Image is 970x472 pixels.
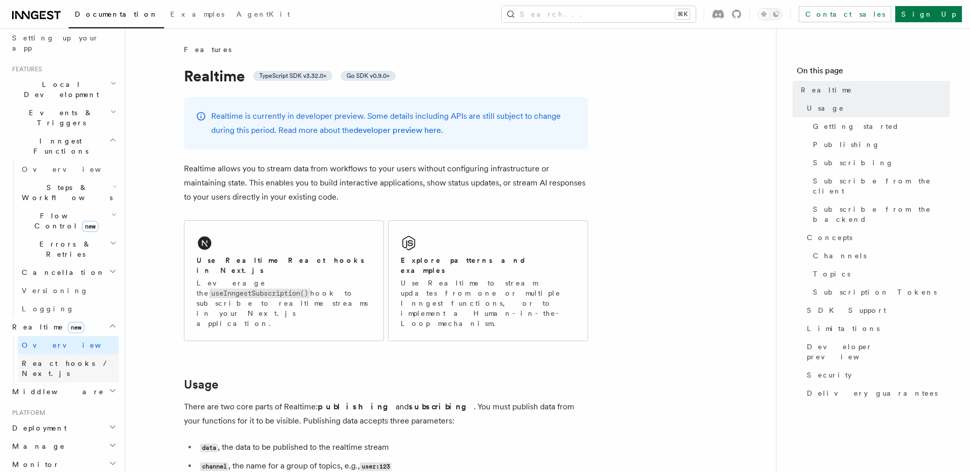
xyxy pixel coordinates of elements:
[807,370,852,380] span: Security
[801,85,852,95] span: Realtime
[8,441,65,451] span: Manage
[813,121,899,131] span: Getting started
[184,220,384,341] a: Use Realtime React hooks in Next.jsLeverage theuseInngestSubscription()hook to subscribe to realt...
[809,247,950,265] a: Channels
[8,423,67,433] span: Deployment
[8,29,119,57] a: Setting up your app
[259,72,326,80] span: TypeScript SDK v3.32.0+
[8,318,119,336] button: Realtimenew
[184,67,588,85] h1: Realtime
[807,323,880,334] span: Limitations
[803,228,950,247] a: Concepts
[197,278,371,328] p: Leverage the hook to subscribe to realtime streams in your Next.js application.
[22,165,126,173] span: Overview
[8,136,109,156] span: Inngest Functions
[18,211,111,231] span: Flow Control
[809,265,950,283] a: Topics
[8,79,110,100] span: Local Development
[807,232,852,243] span: Concepts
[803,384,950,402] a: Delivery guarantees
[809,117,950,135] a: Getting started
[8,336,119,383] div: Realtimenew
[8,437,119,455] button: Manage
[8,387,104,397] span: Middleware
[18,300,119,318] a: Logging
[807,388,938,398] span: Delivery guarantees
[803,319,950,338] a: Limitations
[18,239,110,259] span: Errors & Retries
[809,172,950,200] a: Subscribe from the client
[8,75,119,104] button: Local Development
[799,6,891,22] a: Contact sales
[184,44,231,55] span: Features
[813,251,866,261] span: Channels
[803,301,950,319] a: SDK Support
[8,104,119,132] button: Events & Triggers
[170,10,224,18] span: Examples
[895,6,962,22] a: Sign Up
[18,182,113,203] span: Steps & Workflows
[18,354,119,383] a: React hooks / Next.js
[813,176,950,196] span: Subscribe from the client
[75,10,158,18] span: Documentation
[388,220,588,341] a: Explore patterns and examplesUse Realtime to stream updates from one or multiple Inngest function...
[807,342,950,362] span: Developer preview
[8,160,119,318] div: Inngest Functions
[22,341,126,349] span: Overview
[807,103,844,113] span: Usage
[803,366,950,384] a: Security
[797,81,950,99] a: Realtime
[8,132,119,160] button: Inngest Functions
[813,139,880,150] span: Publishing
[803,99,950,117] a: Usage
[200,444,218,452] code: data
[12,34,99,52] span: Setting up your app
[18,207,119,235] button: Flow Controlnew
[803,338,950,366] a: Developer preview
[409,402,474,411] strong: subscribing
[401,255,575,275] h2: Explore patterns and examples
[347,72,390,80] span: Go SDK v0.9.0+
[797,65,950,81] h4: On this page
[675,9,690,19] kbd: ⌘K
[18,263,119,281] button: Cancellation
[18,336,119,354] a: Overview
[318,402,396,411] strong: publishing
[18,281,119,300] a: Versioning
[8,65,42,73] span: Features
[18,235,119,263] button: Errors & Retries
[197,440,588,455] li: , the data to be published to the realtime stream
[209,289,310,298] code: useInngestSubscription()
[360,462,392,471] code: user:123
[813,204,950,224] span: Subscribe from the backend
[8,409,45,417] span: Platform
[8,459,60,469] span: Monitor
[401,278,575,328] p: Use Realtime to stream updates from one or multiple Inngest functions, or to implement a Human-in...
[22,287,88,295] span: Versioning
[236,10,290,18] span: AgentKit
[18,178,119,207] button: Steps & Workflows
[809,200,950,228] a: Subscribe from the backend
[758,8,782,20] button: Toggle dark mode
[813,287,937,297] span: Subscription Tokens
[18,267,105,277] span: Cancellation
[8,419,119,437] button: Deployment
[502,6,696,22] button: Search...⌘K
[809,135,950,154] a: Publishing
[68,322,84,333] span: new
[184,377,218,392] a: Usage
[18,160,119,178] a: Overview
[813,269,850,279] span: Topics
[8,322,84,332] span: Realtime
[82,221,99,232] span: new
[230,3,296,27] a: AgentKit
[809,283,950,301] a: Subscription Tokens
[354,125,441,135] a: developer preview here
[8,108,110,128] span: Events & Triggers
[184,162,588,204] p: Realtime allows you to stream data from workflows to your users without configuring infrastructur...
[184,400,588,428] p: There are two core parts of Realtime: and . You must publish data from your functions for it to b...
[211,109,576,137] p: Realtime is currently in developer preview. Some details including APIs are still subject to chan...
[22,305,74,313] span: Logging
[164,3,230,27] a: Examples
[8,383,119,401] button: Middleware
